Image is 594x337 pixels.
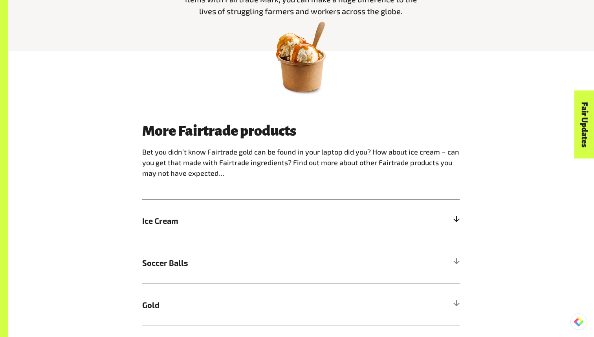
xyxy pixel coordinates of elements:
span: Ice Cream [142,215,380,227]
span: Bet you didn’t know Fairtrade gold can be found in your laptop did you? How about ice cream – can... [142,147,459,177]
span: Gold [142,299,380,311]
span: Soccer Balls [142,257,380,269]
h3: More Fairtrade products [142,123,460,139]
img: 05 Ice Cream [260,15,342,98]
